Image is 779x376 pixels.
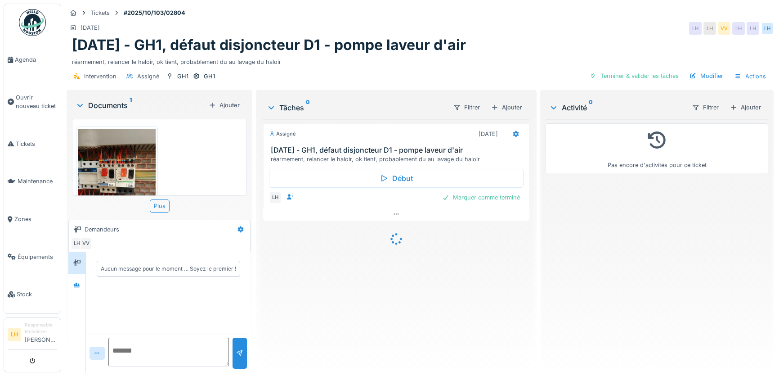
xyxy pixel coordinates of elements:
h3: [DATE] - GH1, défaut disjoncteur D1 - pompe laveur d'air [271,146,525,154]
a: Tickets [4,125,61,163]
div: Ajouter [205,99,243,111]
div: Filtrer [449,101,484,114]
div: Début [269,169,524,188]
div: [DATE] [81,23,100,32]
div: Actions [730,70,770,83]
div: réarmement, relancer le haloir, ok tient, probablement du au lavage du haloir [72,54,768,66]
li: [PERSON_NAME] [25,322,57,348]
div: LH [703,22,716,35]
div: VV [718,22,730,35]
div: Aucun message pour le moment … Soyez le premier ! [101,265,236,273]
a: Équipements [4,238,61,276]
div: Tickets [90,9,110,17]
div: VV [80,237,92,250]
div: Assigné [269,130,296,138]
div: Ajouter [726,101,765,113]
sup: 1 [130,100,132,111]
h1: [DATE] - GH1, défaut disjoncteur D1 - pompe laveur d'air [72,36,466,54]
div: LH [761,22,774,35]
div: LH [71,237,83,250]
div: LH [269,191,282,204]
span: Tickets [16,140,57,148]
div: LH [747,22,759,35]
a: Agenda [4,41,61,79]
li: LH [8,328,21,341]
div: réarmement, relancer le haloir, ok tient, probablement du au lavage du haloir [271,155,525,163]
div: LH [732,22,745,35]
a: Ouvrir nouveau ticket [4,79,61,125]
div: [DATE] [479,130,498,138]
img: tmdm6zmkeo133wuuam8jnou1iwps [78,129,156,232]
div: GH1 [204,72,215,81]
div: Tâches [267,102,446,113]
img: Badge_color-CXgf-gQk.svg [19,9,46,36]
div: Demandeurs [85,225,119,234]
div: Filtrer [688,101,723,114]
span: Équipements [18,253,57,261]
div: Ajouter [488,101,526,113]
div: LH [689,22,702,35]
span: Maintenance [18,177,57,186]
div: Modifier [686,70,727,82]
span: Stock [17,290,57,299]
span: Agenda [15,55,57,64]
a: Stock [4,276,61,313]
div: Responsable technicien [25,322,57,335]
div: Pas encore d'activités pour ce ticket [551,127,762,169]
div: Marquer comme terminé [439,191,524,204]
div: Plus [150,199,170,213]
div: Assigné [137,72,159,81]
a: Maintenance [4,163,61,200]
sup: 0 [589,102,593,113]
div: Intervention [84,72,116,81]
span: Ouvrir nouveau ticket [16,93,57,110]
div: Terminer & valider les tâches [586,70,682,82]
a: Zones [4,200,61,238]
div: Activité [549,102,685,113]
div: GH1 [177,72,188,81]
sup: 0 [306,102,310,113]
strong: #2025/10/103/02804 [120,9,189,17]
span: Zones [14,215,57,223]
a: LH Responsable technicien[PERSON_NAME] [8,322,57,350]
div: Documents [76,100,205,111]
